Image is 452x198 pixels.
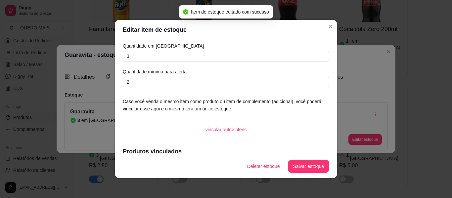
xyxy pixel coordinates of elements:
button: Deletar estoque [242,160,285,173]
span: Item de estoque editado com sucesso [191,9,269,15]
header: Editar item de estoque [115,20,337,40]
span: check-circle [183,9,188,15]
button: vincular outros itens [200,123,252,136]
button: Close [325,21,336,32]
article: Quantidade mínima para alerta [123,68,329,75]
article: Quantidade em [GEOGRAPHIC_DATA] [123,42,329,50]
article: Caso você venda o mesmo item como produto ou item de complemento (adicional), você poderá vincula... [123,98,329,112]
button: Salvar estoque [288,160,329,173]
article: Produtos vinculados [123,147,329,156]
